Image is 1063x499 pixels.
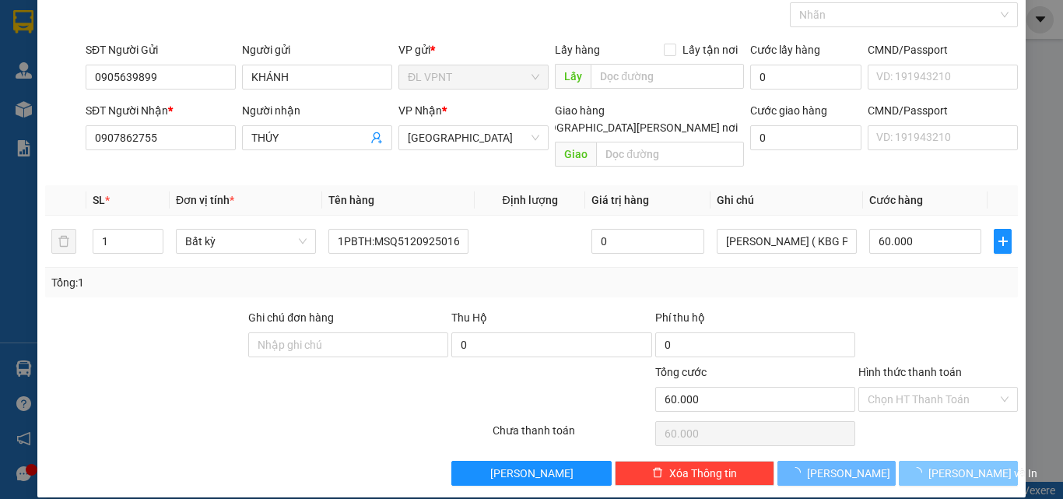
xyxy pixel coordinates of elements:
span: Thu Hộ [451,311,487,324]
input: Ghi chú đơn hàng [248,332,448,357]
span: [GEOGRAPHIC_DATA][PERSON_NAME] nơi [525,119,744,136]
div: SĐT Người Gửi [86,41,236,58]
span: Lấy [555,64,591,89]
div: Tổng: 1 [51,274,412,291]
button: [PERSON_NAME] [777,461,896,486]
span: Lấy tận nơi [676,41,744,58]
span: Xóa Thông tin [669,465,737,482]
span: loading [911,467,928,478]
label: Hình thức thanh toán [858,366,962,378]
span: delete [652,467,663,480]
div: SĐT Người Nhận [86,102,236,119]
label: Cước lấy hàng [750,44,820,56]
input: 0 [591,229,703,254]
img: logo.jpg [169,19,206,57]
div: Người nhận [242,102,392,119]
span: SL [93,194,105,206]
span: Đơn vị tính [176,194,234,206]
span: [PERSON_NAME] [490,465,574,482]
input: Cước giao hàng [750,125,861,150]
div: VP gửi [398,41,549,58]
li: (c) 2017 [131,74,214,93]
span: user-add [370,132,383,144]
b: [DOMAIN_NAME] [131,59,214,72]
b: Gửi khách hàng [96,23,154,96]
input: Dọc đường [596,142,744,167]
div: CMND/Passport [868,41,1018,58]
input: Dọc đường [591,64,744,89]
button: deleteXóa Thông tin [615,461,774,486]
b: Phúc An Express [19,100,81,201]
button: plus [994,229,1012,254]
div: Người gửi [242,41,392,58]
span: [PERSON_NAME] [807,465,890,482]
div: Chưa thanh toán [491,422,654,449]
span: Bất kỳ [185,230,307,253]
th: Ghi chú [710,185,863,216]
img: logo.jpg [19,19,97,97]
span: Giao hàng [555,104,605,117]
span: Tên hàng [328,194,374,206]
button: [PERSON_NAME] [451,461,611,486]
label: Ghi chú đơn hàng [248,311,334,324]
span: VP Nhận [398,104,442,117]
span: loading [790,467,807,478]
span: Lấy hàng [555,44,600,56]
input: Cước lấy hàng [750,65,861,90]
div: CMND/Passport [868,102,1018,119]
span: Giao [555,142,596,167]
button: [PERSON_NAME] và In [899,461,1018,486]
input: Ghi Chú [717,229,857,254]
input: VD: Bàn, Ghế [328,229,468,254]
span: ĐL Quận 1 [408,126,539,149]
span: ĐL VPNT [408,65,539,89]
label: Cước giao hàng [750,104,827,117]
span: [PERSON_NAME] và In [928,465,1037,482]
button: delete [51,229,76,254]
span: Giá trị hàng [591,194,649,206]
span: Cước hàng [869,194,923,206]
span: Định lượng [502,194,557,206]
span: plus [995,235,1011,248]
span: Tổng cước [655,366,707,378]
div: Phí thu hộ [655,309,855,332]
